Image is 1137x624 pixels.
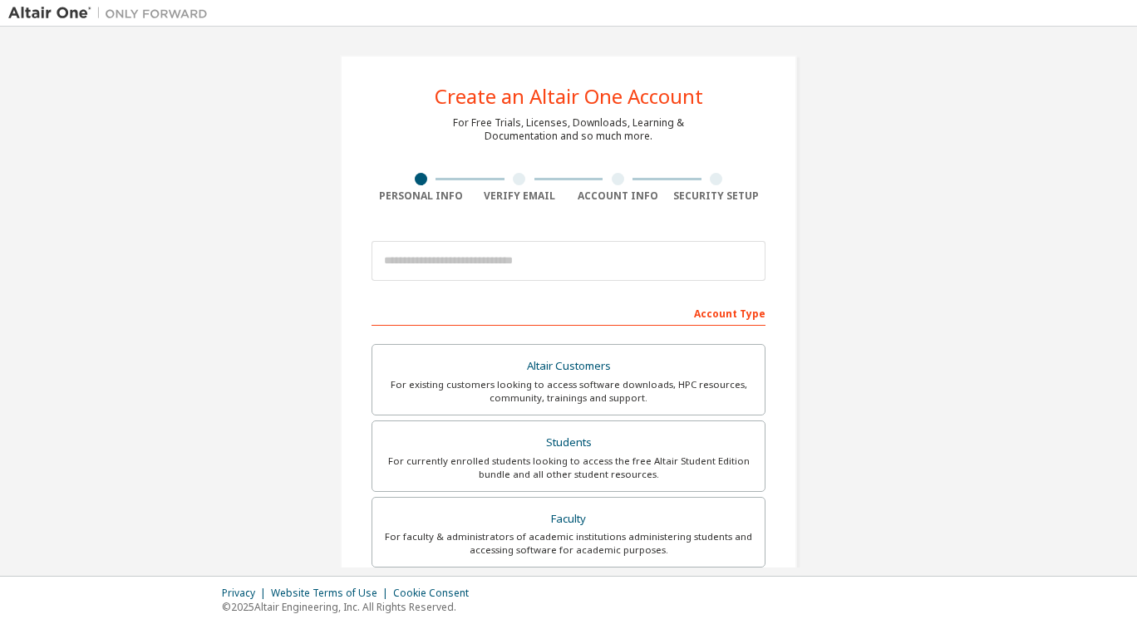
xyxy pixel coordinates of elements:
div: Website Terms of Use [271,587,393,600]
div: For existing customers looking to access software downloads, HPC resources, community, trainings ... [382,378,755,405]
div: For Free Trials, Licenses, Downloads, Learning & Documentation and so much more. [453,116,684,143]
div: Verify Email [470,189,569,203]
div: Privacy [222,587,271,600]
div: For currently enrolled students looking to access the free Altair Student Edition bundle and all ... [382,454,755,481]
div: Account Type [372,299,765,326]
div: Personal Info [372,189,470,203]
div: For faculty & administrators of academic institutions administering students and accessing softwa... [382,530,755,557]
div: Cookie Consent [393,587,479,600]
div: Account Info [568,189,667,203]
div: Altair Customers [382,355,755,378]
div: Security Setup [667,189,766,203]
img: Altair One [8,5,216,22]
div: Students [382,431,755,454]
p: © 2025 Altair Engineering, Inc. All Rights Reserved. [222,600,479,614]
div: Create an Altair One Account [435,86,703,106]
div: Faculty [382,508,755,531]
